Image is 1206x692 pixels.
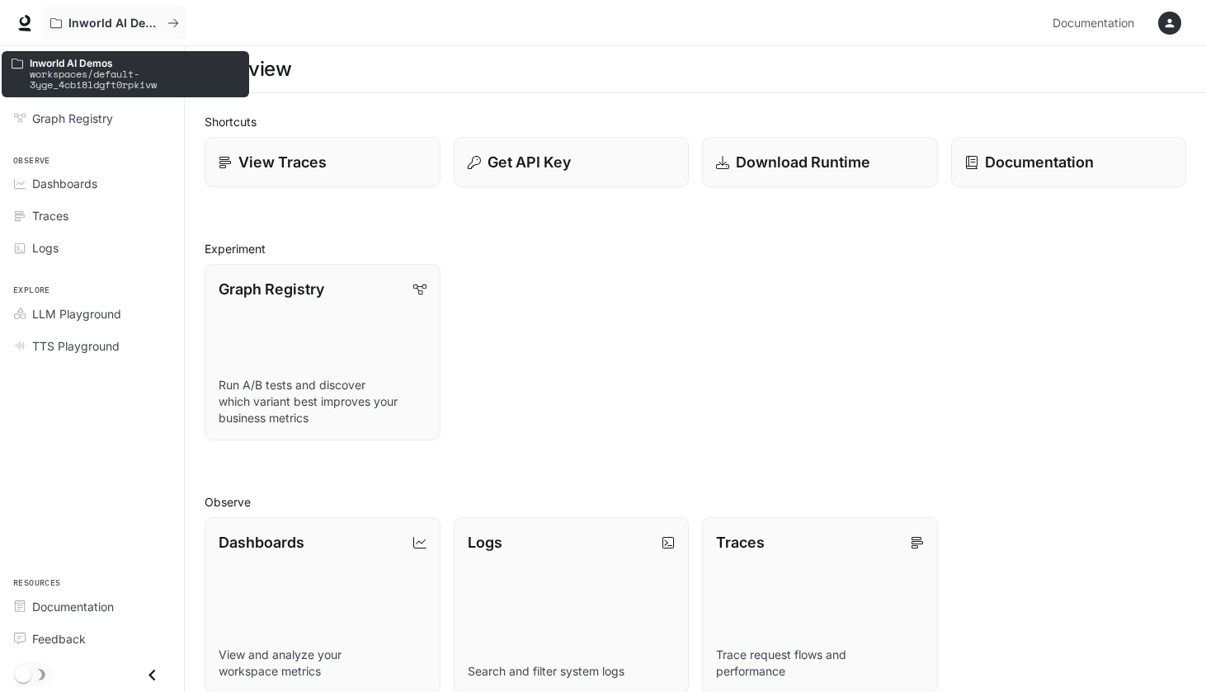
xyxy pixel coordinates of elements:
[32,175,97,192] span: Dashboards
[32,110,113,127] span: Graph Registry
[32,305,121,322] span: LLM Playground
[1046,7,1147,40] a: Documentation
[7,592,177,621] a: Documentation
[219,531,304,553] p: Dashboards
[205,240,1186,257] h2: Experiment
[7,624,177,653] a: Feedback
[468,531,502,553] p: Logs
[30,58,239,68] p: Inworld AI Demos
[219,377,426,426] p: Run A/B tests and discover which variant best improves your business metrics
[716,531,765,553] p: Traces
[702,137,938,187] a: Download Runtime
[7,169,177,198] a: Dashboards
[32,630,86,647] span: Feedback
[219,647,426,680] p: View and analyze your workspace metrics
[43,7,186,40] button: All workspaces
[32,239,59,257] span: Logs
[219,278,324,300] p: Graph Registry
[7,201,177,230] a: Traces
[951,137,1187,187] a: Documentation
[716,647,924,680] p: Trace request flows and performance
[68,16,161,31] p: Inworld AI Demos
[1053,13,1134,34] span: Documentation
[32,337,120,355] span: TTS Playground
[32,598,114,615] span: Documentation
[134,658,171,692] button: Close drawer
[238,151,327,173] p: View Traces
[7,332,177,360] a: TTS Playground
[30,68,239,90] p: workspaces/default-3yge_4cbi8ldgft0rpkivw
[7,104,177,133] a: Graph Registry
[454,137,690,187] button: Get API Key
[205,137,440,187] a: View Traces
[32,207,68,224] span: Traces
[736,151,870,173] p: Download Runtime
[15,665,31,683] span: Dark mode toggle
[488,151,571,173] p: Get API Key
[205,113,1186,130] h2: Shortcuts
[7,233,177,262] a: Logs
[7,299,177,328] a: LLM Playground
[468,663,676,680] p: Search and filter system logs
[205,493,1186,511] h2: Observe
[985,151,1094,173] p: Documentation
[205,264,440,440] a: Graph RegistryRun A/B tests and discover which variant best improves your business metrics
